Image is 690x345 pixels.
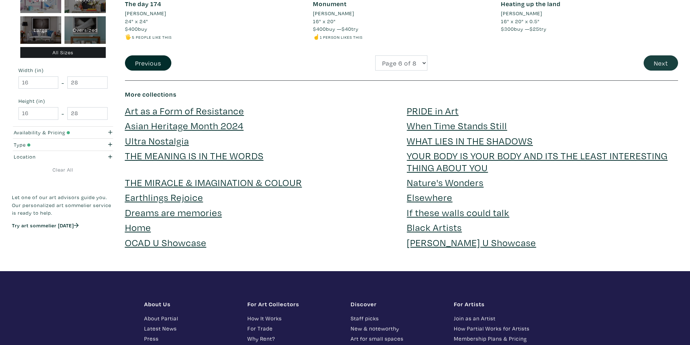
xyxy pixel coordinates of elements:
[125,91,678,98] h6: More collections
[407,221,462,233] a: Black Artists
[12,236,114,252] iframe: Customer reviews powered by Trustpilot
[407,149,668,173] a: YOUR BODY IS YOUR BODY AND ITS THE LEAST INTERESTING THING ABOUT YOU
[454,300,546,308] h1: For Artists
[125,55,171,71] button: Previous
[313,9,354,17] li: [PERSON_NAME]
[125,9,166,17] li: [PERSON_NAME]
[64,16,106,44] div: Oversized
[12,151,114,163] button: Location
[313,25,359,32] span: buy — try
[407,206,509,219] a: If these walls could talk
[454,335,546,343] a: Membership Plans & Pricing
[125,176,302,189] a: THE MIRACLE & IMAGINATION & COLOUR
[407,134,533,147] a: WHAT LIES IN THE SHADOWS
[18,68,108,73] small: Width (in)
[125,9,302,17] a: [PERSON_NAME]
[14,141,85,149] div: Type
[125,206,222,219] a: Dreams are memories
[144,300,237,308] h1: About Us
[125,104,244,117] a: Art as a Form of Resistance
[12,222,79,229] a: Try art sommelier [DATE]
[20,47,106,58] div: All Sizes
[501,9,542,17] li: [PERSON_NAME]
[12,127,114,139] button: Availability & Pricing
[313,33,490,41] li: ☝️
[407,119,507,132] a: When Time Stands Still
[12,139,114,151] button: Type
[14,153,85,161] div: Location
[125,33,302,41] li: 🖐️
[62,109,64,118] span: -
[501,18,540,25] span: 16" x 20" x 0.5"
[313,9,490,17] a: [PERSON_NAME]
[454,324,546,333] a: How Partial Works for Artists
[125,149,264,162] a: THE MEANING IS IN THE WORDS
[144,335,237,343] a: Press
[125,119,244,132] a: Asian Heritage Month 2024
[125,18,148,25] span: 24" x 24"
[247,300,340,308] h1: For Art Collectors
[407,236,536,249] a: [PERSON_NAME] U Showcase
[407,104,459,117] a: PRIDE in Art
[407,191,452,203] a: Elsewhere
[247,335,340,343] a: Why Rent?
[313,25,326,32] span: $400
[125,25,147,32] span: buy
[125,25,138,32] span: $400
[18,99,108,104] small: Height (in)
[351,300,443,308] h1: Discover
[351,324,443,333] a: New & noteworthy
[530,25,539,32] span: $25
[247,314,340,323] a: How It Works
[12,166,114,174] a: Clear All
[351,335,443,343] a: Art for small spaces
[132,34,172,40] small: 5 people like this
[501,9,678,17] a: [PERSON_NAME]
[247,324,340,333] a: For Trade
[125,221,151,233] a: Home
[144,314,237,323] a: About Partial
[351,314,443,323] a: Staff picks
[407,176,484,189] a: Nature's Wonders
[62,78,64,88] span: -
[144,324,237,333] a: Latest News
[14,129,85,136] div: Availability & Pricing
[454,314,546,323] a: Join as an Artist
[12,193,114,217] p: Let one of our art advisors guide you. Our personalized art sommelier service is ready to help.
[501,25,514,32] span: $300
[320,34,363,40] small: 1 person likes this
[125,191,203,203] a: Earthlings Rejoice
[125,236,206,249] a: OCAD U Showcase
[501,25,547,32] span: buy — try
[313,18,336,25] span: 16" x 20"
[644,55,678,71] button: Next
[125,134,189,147] a: Ultra Nostalgia
[20,16,62,44] div: Large
[342,25,351,32] span: $40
